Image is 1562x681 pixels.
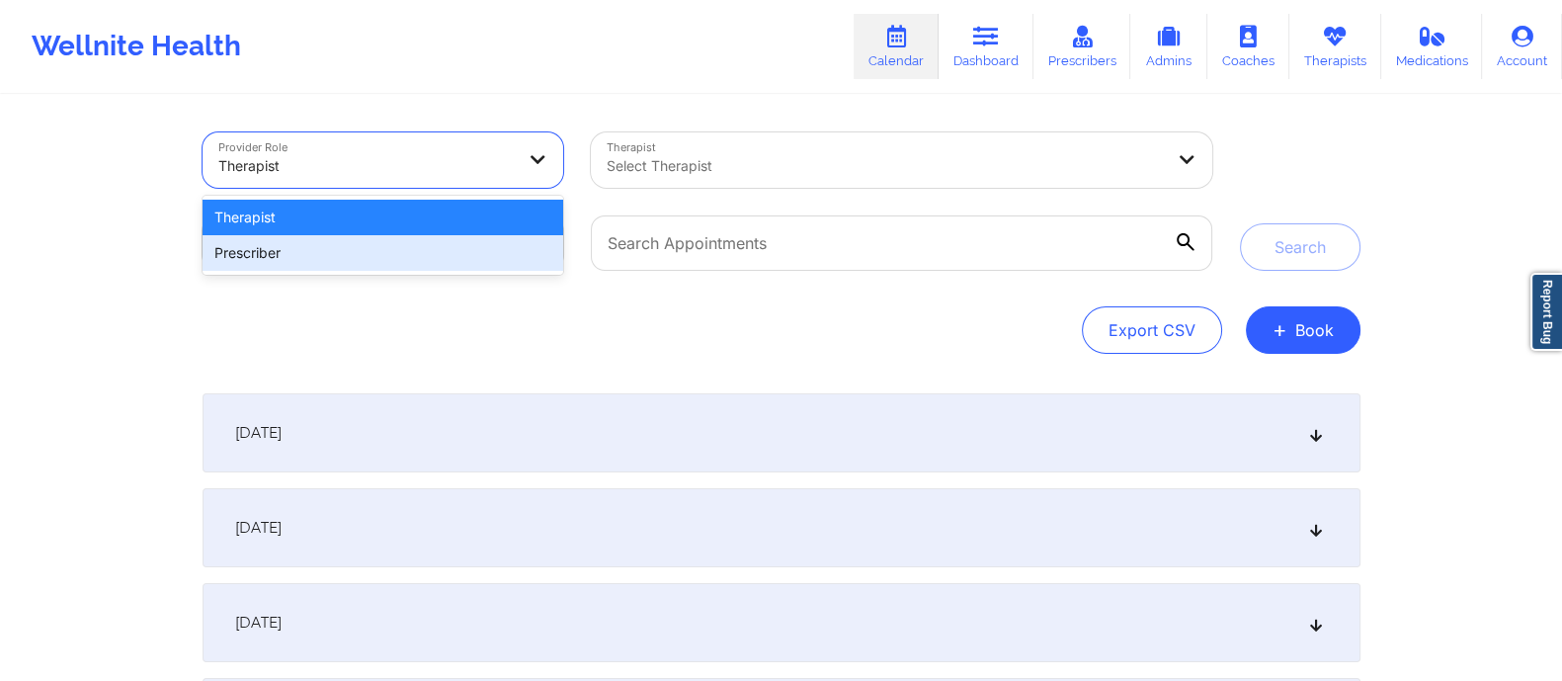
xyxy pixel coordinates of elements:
[235,613,282,633] span: [DATE]
[1082,306,1222,354] button: Export CSV
[1273,324,1287,335] span: +
[218,144,515,188] div: Therapist
[1289,14,1381,79] a: Therapists
[235,423,282,443] span: [DATE]
[203,200,564,235] div: Therapist
[1530,273,1562,351] a: Report Bug
[1381,14,1483,79] a: Medications
[854,14,939,79] a: Calendar
[939,14,1033,79] a: Dashboard
[235,518,282,538] span: [DATE]
[1240,223,1360,271] button: Search
[1246,306,1360,354] button: +Book
[1482,14,1562,79] a: Account
[1033,14,1131,79] a: Prescribers
[1130,14,1207,79] a: Admins
[591,215,1211,271] input: Search Appointments
[203,235,564,271] div: Prescriber
[1207,14,1289,79] a: Coaches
